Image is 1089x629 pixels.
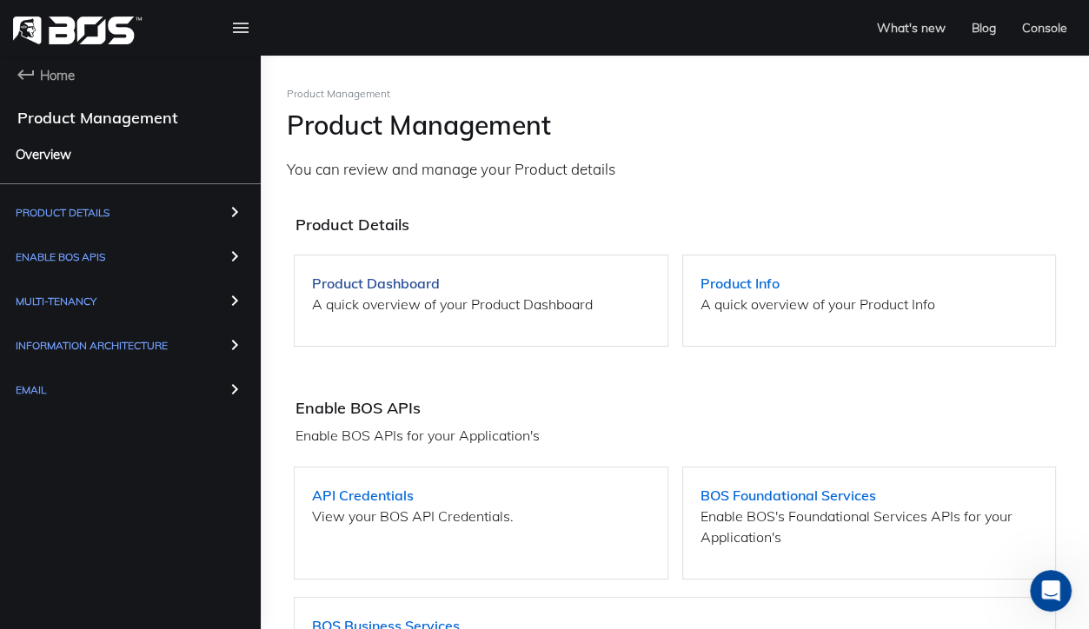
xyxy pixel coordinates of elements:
a: API Credentials [312,487,414,504]
a: Product Info [701,275,780,292]
h4: Product Details [295,215,1054,235]
iframe: Intercom live chat [1030,570,1072,612]
img: homepage [13,17,143,44]
h4: Product Management [17,109,278,128]
a: Overview [7,135,254,174]
p: A quick overview of your Product Dashboard [312,294,650,314]
h2: Product Management [287,109,1063,141]
span: Product Details [16,202,110,223]
a: Product Details [7,193,254,237]
p: View your BOS API Credentials. [312,506,650,526]
span: Information Architecture [16,334,168,356]
a: Information Architecture [7,326,254,370]
h4: Enable BOS APIs [295,399,1054,418]
nav: breadcrumb [287,82,390,106]
a: Email [7,370,254,414]
p: Enable BOS APIs for your Application's [295,425,1054,446]
a: Enable BOS APIs [7,237,254,281]
a: BOS Foundational Services [701,487,876,504]
span: Email [16,379,46,401]
span: Enable BOS APIs [16,246,105,268]
span: Overview [16,143,71,165]
a: Product Dashboard [312,275,440,292]
p: A quick overview of your Product Info [701,294,1039,314]
a: Home [7,56,254,100]
li: Product Management [287,86,390,102]
span: Multi-tenancy [16,290,96,312]
p: You can review and manage your Product details [287,158,1063,181]
a: Multi-tenancy [7,281,254,326]
p: Enable BOS's Foundational Services APIs for your Application's [701,506,1039,547]
span: Home [40,64,75,86]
